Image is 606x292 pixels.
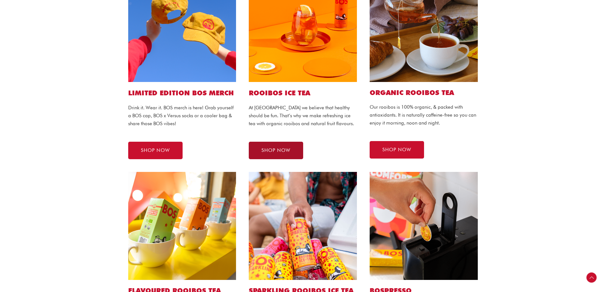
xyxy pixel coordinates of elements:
span: SHOP NOW [141,148,170,153]
img: bospresso capsule website1 [370,172,478,280]
span: SHOP NOW [261,148,290,153]
a: SHOP NOW [249,142,303,159]
a: SHOP NOW [128,142,183,159]
a: SHOP NOW [370,141,424,159]
span: SHOP NOW [382,147,411,152]
p: Our rooibos is 100% organic, & packed with antioxidants. It is naturally caffeine-free so you can... [370,103,478,127]
p: At [GEOGRAPHIC_DATA] we believe that healthy should be fun. That’s why we make refreshing ice tea... [249,104,357,127]
h2: Organic ROOIBOS TEA [370,88,478,97]
p: Drink it. Wear it. BOS merch is here! Grab yourself a BOS cap, BOS x Versus socks or a cooler bag... [128,104,236,127]
h1: LIMITED EDITION BOS MERCH [128,88,236,98]
h1: ROOIBOS ICE TEA [249,88,357,98]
